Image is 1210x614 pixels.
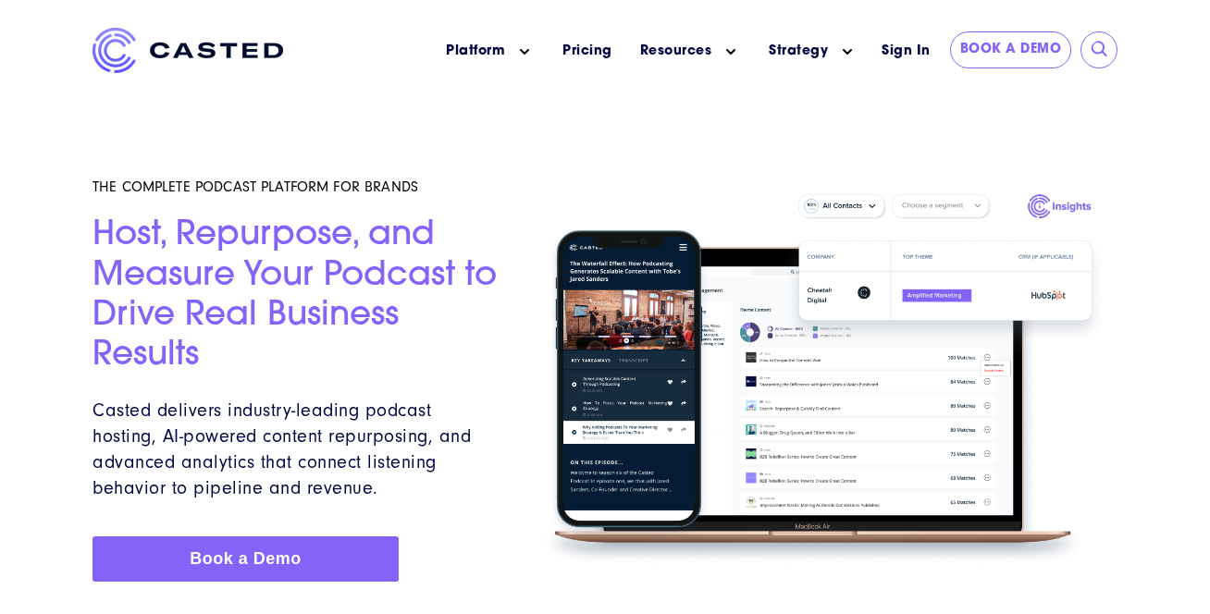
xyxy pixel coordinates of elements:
a: Resources [640,42,712,61]
span: Casted delivers industry-leading podcast hosting, AI-powered content repurposing, and advanced an... [93,399,471,498]
h2: Host, Repurpose, and Measure Your Podcast to Drive Real Business Results [93,216,507,376]
a: Sign In [871,31,941,71]
h5: THE COMPLETE PODCAST PLATFORM FOR BRANDS [93,178,507,196]
img: Homepage Hero [529,185,1117,575]
a: Strategy [769,42,828,61]
a: Book a Demo [93,536,399,582]
input: Submit [1091,41,1109,59]
a: Pricing [562,42,612,61]
a: Book a Demo [950,31,1072,68]
a: Platform [446,42,505,61]
nav: Main menu [311,28,871,75]
img: Casted_Logo_Horizontal_FullColor_PUR_BLUE [93,28,283,73]
span: Book a Demo [190,549,302,568]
